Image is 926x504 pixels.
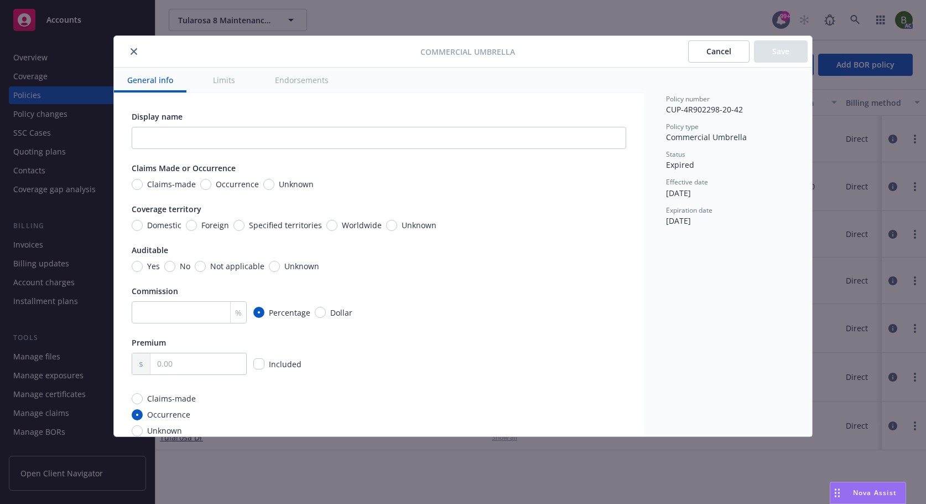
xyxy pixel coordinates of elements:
span: Coverage territory [132,204,201,214]
span: Commercial Umbrella [420,46,515,58]
span: Domestic [147,219,181,231]
span: Commission [132,286,178,296]
span: Unknown [402,219,436,231]
span: Claims-made [147,393,196,404]
input: Unknown [263,179,274,190]
button: Cancel [688,40,750,63]
span: Worldwide [342,219,382,231]
input: Worldwide [326,220,337,231]
input: No [164,261,175,272]
span: No [180,260,190,272]
div: Drag to move [830,482,844,503]
span: Unknown [147,425,182,436]
input: Percentage [253,307,264,318]
input: Domestic [132,220,143,231]
span: Specified territories [249,219,322,231]
span: Commercial Umbrella [666,132,747,142]
span: Foreign [201,219,229,231]
span: Unknown [284,260,319,272]
span: Included [269,359,301,369]
button: General info [114,68,186,92]
span: Status [666,150,685,159]
span: Unknown [279,178,314,190]
span: Policy type [666,122,699,131]
span: Yes [147,260,160,272]
span: Expired [666,160,694,170]
span: Not applicable [210,260,264,272]
input: Occurrence [200,179,211,190]
input: 0.00 [150,353,246,374]
span: CUP-4R902298-20-42 [666,104,743,115]
button: Endorsements [262,68,342,92]
span: Expiration date [666,205,712,215]
input: Claims-made [132,393,143,404]
span: Policy number [666,94,710,104]
span: Auditable [132,245,168,255]
span: Dollar [330,307,352,318]
span: Percentage [269,307,310,318]
input: Specified territories [233,220,244,231]
span: % [235,307,242,318]
span: [DATE] [666,215,691,226]
input: Dollar [315,307,326,318]
input: Foreign [186,220,197,231]
span: Premium [132,337,166,348]
input: Unknown [269,261,280,272]
input: Unknown [132,425,143,436]
input: Occurrence [132,409,143,420]
span: Occurrence [147,409,190,420]
span: Effective date [666,177,708,187]
span: Claims-made [147,178,196,190]
input: Yes [132,261,143,272]
span: Nova Assist [853,488,897,497]
span: [DATE] [666,188,691,198]
span: Claims Made or Occurrence [132,163,236,173]
button: Limits [200,68,248,92]
button: close [127,45,141,58]
input: Unknown [386,220,397,231]
span: Occurrence [216,178,259,190]
span: Display name [132,111,183,122]
button: Nova Assist [830,482,906,504]
input: Not applicable [195,261,206,272]
input: Claims-made [132,179,143,190]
